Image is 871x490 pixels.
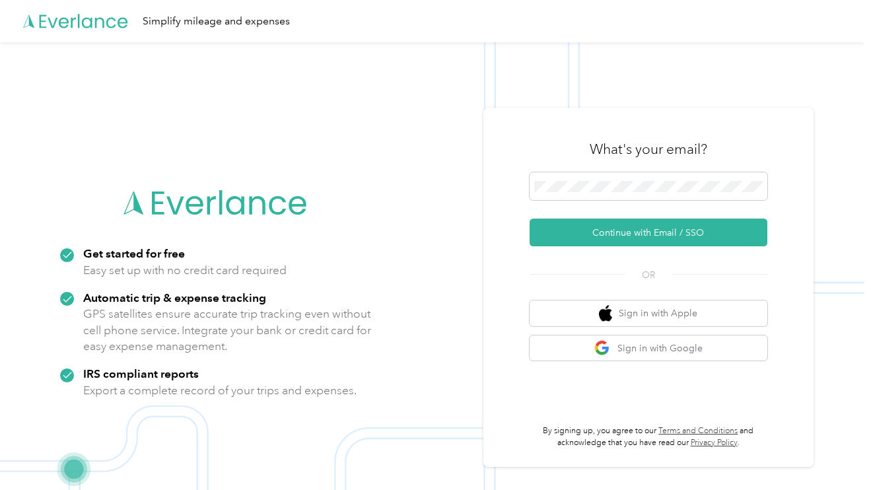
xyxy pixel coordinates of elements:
img: apple logo [599,305,612,322]
p: By signing up, you agree to our and acknowledge that you have read our . [530,425,767,448]
button: google logoSign in with Google [530,335,767,361]
button: Continue with Email / SSO [530,219,767,246]
h3: What's your email? [590,140,707,158]
strong: Get started for free [83,246,185,260]
button: apple logoSign in with Apple [530,300,767,326]
p: Easy set up with no credit card required [83,262,287,279]
p: Export a complete record of your trips and expenses. [83,382,357,399]
img: google logo [594,340,611,357]
strong: Automatic trip & expense tracking [83,291,266,304]
a: Privacy Policy [691,438,738,448]
p: GPS satellites ensure accurate trip tracking even without cell phone service. Integrate your bank... [83,306,372,355]
span: OR [625,268,672,282]
strong: IRS compliant reports [83,367,199,380]
div: Simplify mileage and expenses [143,13,290,30]
a: Terms and Conditions [658,426,738,436]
